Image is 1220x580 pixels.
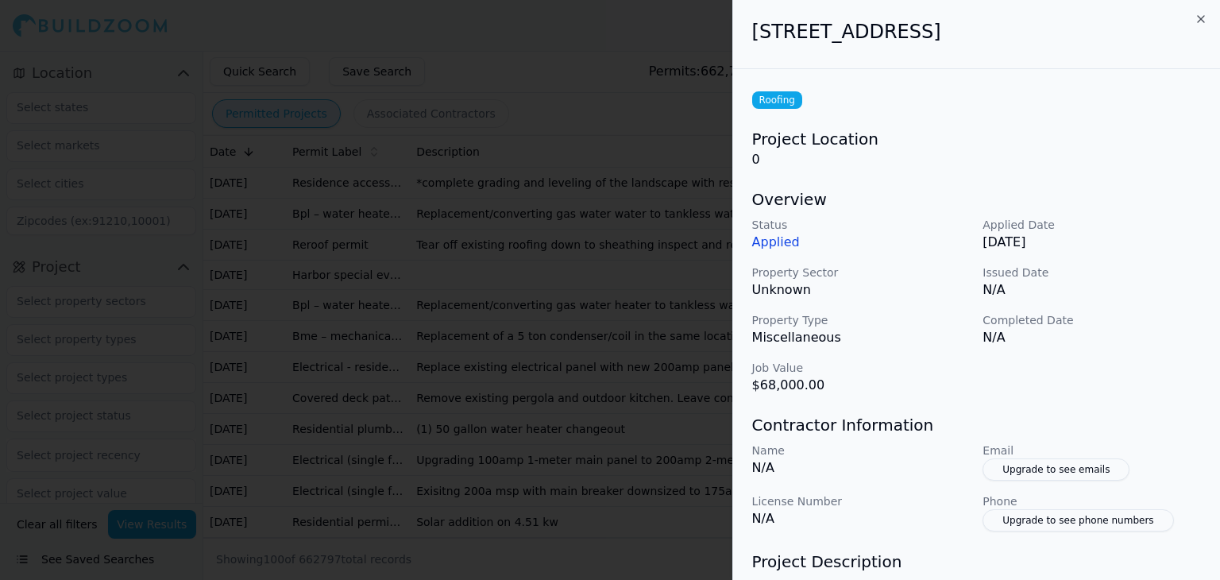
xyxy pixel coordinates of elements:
[752,265,971,280] p: Property Sector
[752,217,971,233] p: Status
[983,509,1173,532] button: Upgrade to see phone numbers
[752,443,971,458] p: Name
[752,128,1201,150] h3: Project Location
[983,233,1201,252] p: [DATE]
[983,280,1201,300] p: N/A
[752,188,1201,211] h3: Overview
[752,91,802,109] span: Roofing
[752,280,971,300] p: Unknown
[983,458,1129,481] button: Upgrade to see emails
[983,493,1201,509] p: Phone
[752,376,971,395] p: $68,000.00
[752,509,971,528] p: N/A
[752,414,1201,436] h3: Contractor Information
[752,551,1201,573] h3: Project Description
[752,128,1201,169] div: 0
[752,19,1201,44] h2: [STREET_ADDRESS]
[752,328,971,347] p: Miscellaneous
[752,458,971,478] p: N/A
[752,233,971,252] p: Applied
[983,217,1201,233] p: Applied Date
[983,312,1201,328] p: Completed Date
[983,443,1201,458] p: Email
[752,312,971,328] p: Property Type
[752,493,971,509] p: License Number
[983,265,1201,280] p: Issued Date
[983,328,1201,347] p: N/A
[752,360,971,376] p: Job Value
